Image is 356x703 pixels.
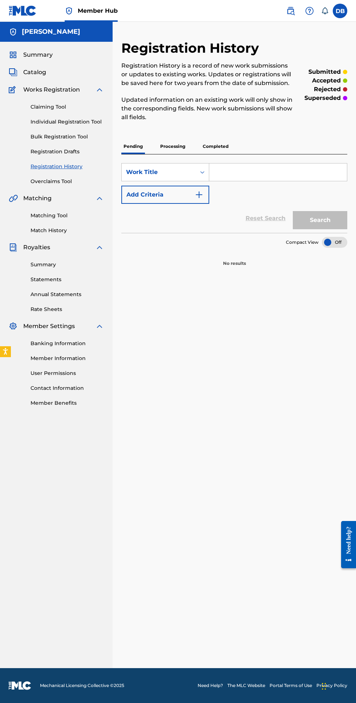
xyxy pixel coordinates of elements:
[22,28,80,36] h5: Dannrie Brown
[31,291,104,298] a: Annual Statements
[23,68,46,77] span: Catalog
[302,4,317,18] div: Help
[312,76,341,85] p: accepted
[121,163,347,233] form: Search Form
[31,384,104,392] a: Contact Information
[121,61,295,88] p: Registration History is a record of new work submissions or updates to existing works. Updates or...
[195,190,203,199] img: 9d2ae6d4665cec9f34b9.svg
[31,261,104,268] a: Summary
[31,306,104,313] a: Rate Sheets
[31,133,104,141] a: Bulk Registration Tool
[31,340,104,347] a: Banking Information
[121,40,263,56] h2: Registration History
[9,243,17,252] img: Royalties
[31,399,104,407] a: Member Benefits
[126,168,191,177] div: Work Title
[95,194,104,203] img: expand
[95,85,104,94] img: expand
[9,28,17,36] img: Accounts
[31,118,104,126] a: Individual Registration Tool
[31,103,104,111] a: Claiming Tool
[23,194,52,203] span: Matching
[333,4,347,18] div: User Menu
[304,94,341,102] p: superseded
[9,50,17,59] img: Summary
[286,7,295,15] img: search
[31,148,104,155] a: Registration Drafts
[121,186,209,204] button: Add Criteria
[9,322,17,331] img: Member Settings
[31,369,104,377] a: User Permissions
[23,50,53,59] span: Summary
[31,212,104,219] a: Matching Tool
[227,682,265,689] a: The MLC Website
[321,7,328,15] div: Notifications
[322,675,326,697] div: Drag
[31,178,104,185] a: Overclaims Tool
[9,85,18,94] img: Works Registration
[314,85,341,94] p: rejected
[283,4,298,18] a: Public Search
[9,194,18,203] img: Matching
[23,322,75,331] span: Member Settings
[320,668,356,703] iframe: Chat Widget
[95,243,104,252] img: expand
[23,85,80,94] span: Works Registration
[316,682,347,689] a: Privacy Policy
[31,355,104,362] a: Member Information
[9,5,37,16] img: MLC Logo
[201,139,231,154] p: Completed
[65,7,73,15] img: Top Rightsholder
[305,7,314,15] img: help
[78,7,118,15] span: Member Hub
[9,681,31,690] img: logo
[31,276,104,283] a: Statements
[23,243,50,252] span: Royalties
[286,239,319,246] span: Compact View
[223,251,246,267] p: No results
[9,50,53,59] a: SummarySummary
[9,68,46,77] a: CatalogCatalog
[121,139,145,154] p: Pending
[31,163,104,170] a: Registration History
[31,227,104,234] a: Match History
[336,516,356,574] iframe: Resource Center
[121,96,295,122] p: Updated information on an existing work will only show in the corresponding fields. New work subm...
[158,139,187,154] p: Processing
[95,322,104,331] img: expand
[40,682,124,689] span: Mechanical Licensing Collective © 2025
[270,682,312,689] a: Portal Terms of Use
[198,682,223,689] a: Need Help?
[308,68,341,76] p: submitted
[9,68,17,77] img: Catalog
